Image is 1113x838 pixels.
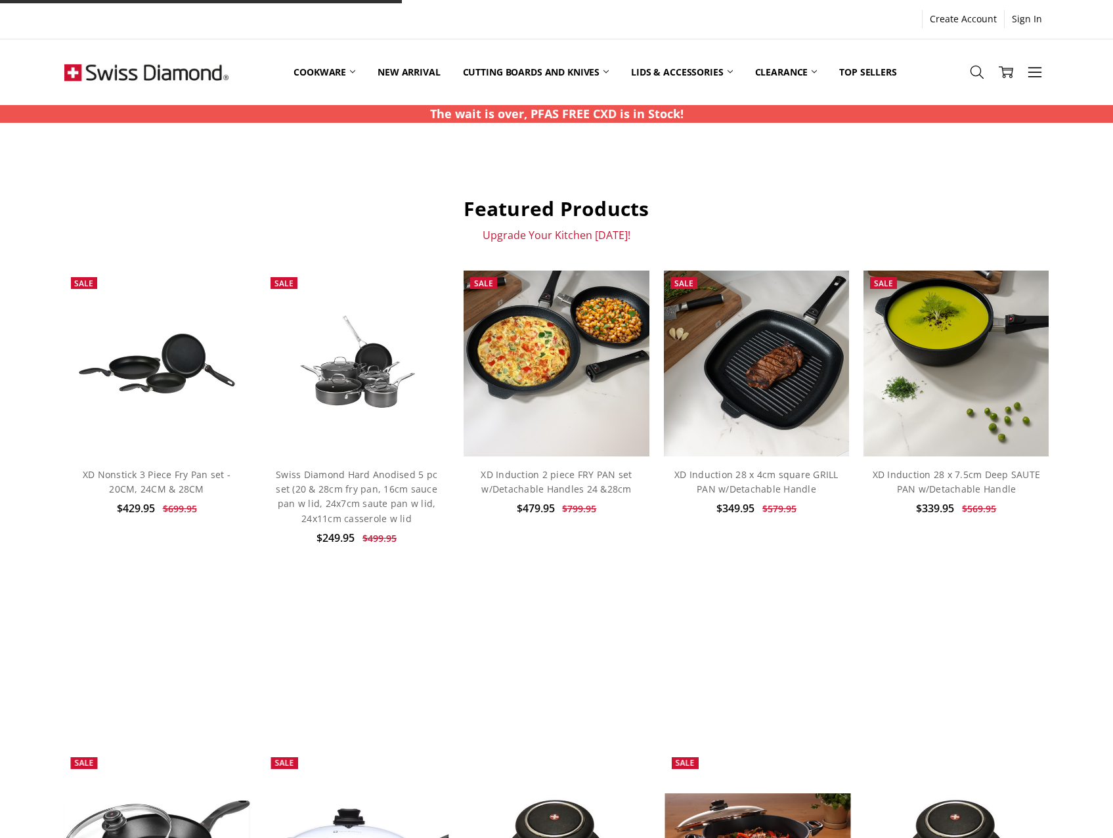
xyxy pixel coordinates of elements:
span: Sale [274,278,294,289]
span: Sale [674,278,693,289]
a: Create Account [923,10,1004,28]
a: XD Nonstick 3 Piece Fry Pan set - 20CM, 24CM & 28CM [64,271,250,456]
span: $249.95 [316,531,355,545]
span: $429.95 [117,501,155,516]
a: XD Induction 28 x 4cm square GRILL PAN w/Detachable Handle [674,468,839,495]
span: Sale [675,757,694,768]
span: $499.95 [362,532,397,544]
span: $579.95 [762,502,797,515]
h2: BEST SELLERS [64,646,1049,671]
a: New arrival [366,43,451,101]
img: Swiss Diamond Hard Anodised 5 pc set (20 & 28cm fry pan, 16cm sauce pan w lid, 24x7cm saute pan w... [264,301,449,426]
a: Sign In [1005,10,1049,28]
a: XD Induction 28 x 7.5cm Deep SAUTE PAN w/Detachable Handle [873,468,1041,495]
img: Free Shipping On Every Order [64,39,229,105]
span: $349.95 [716,501,754,516]
a: XD Nonstick 3 Piece Fry Pan set - 20CM, 24CM & 28CM [83,468,230,495]
a: Lids & Accessories [620,43,743,101]
span: Sale [74,278,93,289]
span: Sale [874,278,893,289]
span: $799.95 [562,502,596,515]
a: Cutting boards and knives [452,43,621,101]
span: $699.95 [163,502,197,515]
span: Sale [74,757,93,768]
img: XD Nonstick 3 Piece Fry Pan set - 20CM, 24CM & 28CM [64,317,250,410]
p: Upgrade Your Kitchen [DATE]! [64,229,1049,242]
a: Swiss Diamond Hard Anodised 5 pc set (20 & 28cm fry pan, 16cm sauce pan w lid, 24x7cm saute pan w... [276,468,437,525]
a: XD Induction 2 piece FRY PAN set w/Detachable Handles 24 &28cm [481,468,632,495]
a: Swiss Diamond Hard Anodised 5 pc set (20 & 28cm fry pan, 16cm sauce pan w lid, 24x7cm saute pan w... [264,271,449,456]
img: XD Induction 28 x 4cm square GRILL PAN w/Detachable Handle [664,271,849,456]
span: $569.95 [962,502,996,515]
span: Sale [474,278,493,289]
img: XD Induction 28 x 7.5cm Deep SAUTE PAN w/Detachable Handle [863,271,1049,456]
a: Clearance [744,43,829,101]
h2: Featured Products [64,196,1049,221]
a: Top Sellers [828,43,907,101]
span: $339.95 [916,501,954,516]
a: Cookware [282,43,366,101]
p: The wait is over, PFAS FREE CXD is in Stock! [430,105,684,123]
p: Fall In Love With Your Kitchen Again [64,678,1049,692]
span: $479.95 [517,501,555,516]
span: Sale [274,757,294,768]
img: XD Induction 2 piece FRY PAN set w/Detachable Handles 24 &28cm [464,271,649,456]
